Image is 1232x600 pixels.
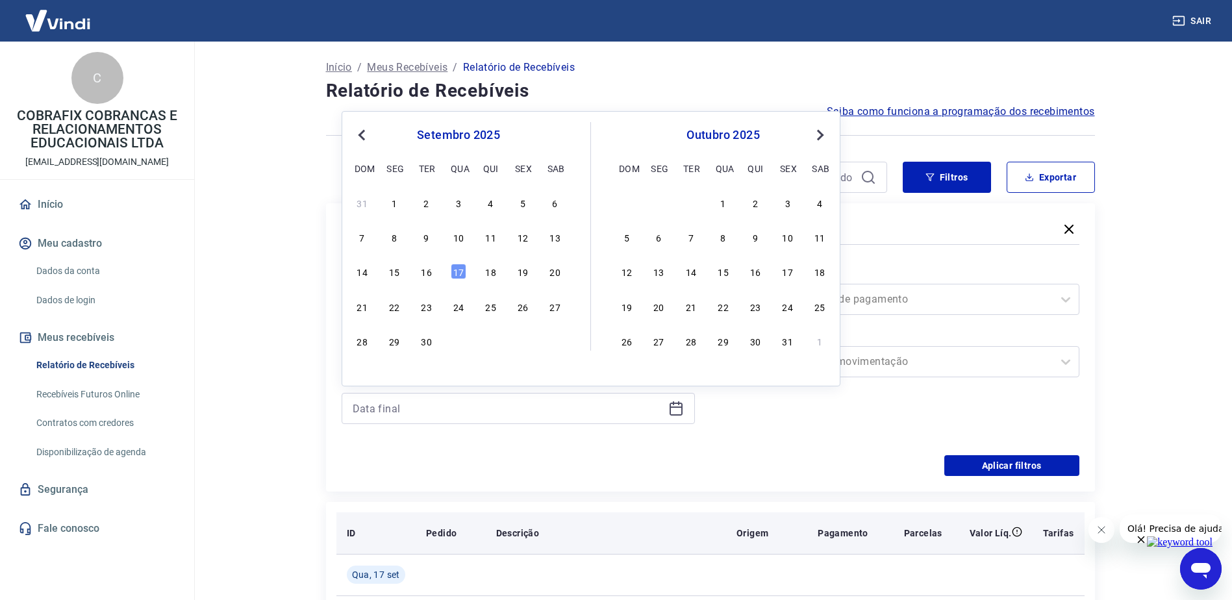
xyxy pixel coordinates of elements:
[780,195,796,210] div: Choose sexta-feira, 3 de outubro de 2025
[748,264,763,279] div: Choose quinta-feira, 16 de outubro de 2025
[16,190,179,219] a: Início
[748,160,763,176] div: qui
[683,333,699,349] div: Choose terça-feira, 28 de outubro de 2025
[904,527,942,540] p: Parcelas
[812,229,827,245] div: Choose sábado, 11 de outubro de 2025
[812,160,827,176] div: sab
[812,264,827,279] div: Choose sábado, 18 de outubro de 2025
[326,60,352,75] a: Início
[483,160,499,176] div: qui
[16,1,100,40] img: Vindi
[716,333,731,349] div: Choose quarta-feira, 29 de outubro de 2025
[451,299,466,314] div: Choose quarta-feira, 24 de setembro de 2025
[683,160,699,176] div: ter
[326,78,1095,104] h4: Relatório de Recebíveis
[812,195,827,210] div: Choose sábado, 4 de outubro de 2025
[818,527,868,540] p: Pagamento
[16,475,179,504] a: Segurança
[812,333,827,349] div: Choose sábado, 1 de novembro de 2025
[683,299,699,314] div: Choose terça-feira, 21 de outubro de 2025
[483,229,499,245] div: Choose quinta-feira, 11 de setembro de 2025
[903,162,991,193] button: Filtros
[619,299,635,314] div: Choose domingo, 19 de outubro de 2025
[619,195,635,210] div: Choose domingo, 28 de setembro de 2025
[483,299,499,314] div: Choose quinta-feira, 25 de setembro de 2025
[386,264,402,279] div: Choose segunda-feira, 15 de setembro de 2025
[651,264,666,279] div: Choose segunda-feira, 13 de outubro de 2025
[515,333,531,349] div: Choose sexta-feira, 3 de outubro de 2025
[347,527,356,540] p: ID
[419,299,434,314] div: Choose terça-feira, 23 de setembro de 2025
[354,127,370,143] button: Previous Month
[748,229,763,245] div: Choose quinta-feira, 9 de outubro de 2025
[16,514,179,543] a: Fale conosco
[357,60,362,75] p: /
[31,287,179,314] a: Dados de login
[970,527,1012,540] p: Valor Líq.
[1088,517,1114,543] iframe: Fechar mensagem
[780,299,796,314] div: Choose sexta-feira, 24 de outubro de 2025
[716,195,731,210] div: Choose quarta-feira, 1 de outubro de 2025
[515,160,531,176] div: sex
[71,52,123,104] div: C
[1180,548,1222,590] iframe: Botão para abrir a janela de mensagens
[547,264,563,279] div: Choose sábado, 20 de setembro de 2025
[619,264,635,279] div: Choose domingo, 12 de outubro de 2025
[496,527,540,540] p: Descrição
[386,195,402,210] div: Choose segunda-feira, 1 de setembro de 2025
[716,229,731,245] div: Choose quarta-feira, 8 de outubro de 2025
[547,195,563,210] div: Choose sábado, 6 de setembro de 2025
[827,104,1095,119] a: Saiba como funciona a programação dos recebimentos
[483,264,499,279] div: Choose quinta-feira, 18 de setembro de 2025
[31,439,179,466] a: Disponibilização de agenda
[8,9,109,19] span: Olá! Precisa de ajuda?
[453,60,457,75] p: /
[355,333,370,349] div: Choose domingo, 28 de setembro de 2025
[426,527,457,540] p: Pedido
[780,160,796,176] div: sex
[355,229,370,245] div: Choose domingo, 7 de setembro de 2025
[386,333,402,349] div: Choose segunda-feira, 29 de setembro de 2025
[451,264,466,279] div: Choose quarta-feira, 17 de setembro de 2025
[25,155,169,169] p: [EMAIL_ADDRESS][DOMAIN_NAME]
[31,352,179,379] a: Relatório de Recebíveis
[547,229,563,245] div: Choose sábado, 13 de setembro de 2025
[651,160,666,176] div: seg
[31,381,179,408] a: Recebíveis Futuros Online
[736,527,768,540] p: Origem
[355,264,370,279] div: Choose domingo, 14 de setembro de 2025
[683,264,699,279] div: Choose terça-feira, 14 de outubro de 2025
[780,264,796,279] div: Choose sexta-feira, 17 de outubro de 2025
[812,127,828,143] button: Next Month
[651,333,666,349] div: Choose segunda-feira, 27 de outubro de 2025
[748,299,763,314] div: Choose quinta-feira, 23 de outubro de 2025
[483,195,499,210] div: Choose quinta-feira, 4 de setembro de 2025
[355,299,370,314] div: Choose domingo, 21 de setembro de 2025
[451,229,466,245] div: Choose quarta-feira, 10 de setembro de 2025
[31,410,179,436] a: Contratos com credores
[386,299,402,314] div: Choose segunda-feira, 22 de setembro de 2025
[353,193,564,350] div: month 2025-09
[515,229,531,245] div: Choose sexta-feira, 12 de setembro de 2025
[386,160,402,176] div: seg
[352,568,400,581] span: Qua, 17 set
[31,258,179,284] a: Dados da conta
[419,195,434,210] div: Choose terça-feira, 2 de setembro de 2025
[619,229,635,245] div: Choose domingo, 5 de outubro de 2025
[1007,162,1095,193] button: Exportar
[716,264,731,279] div: Choose quarta-feira, 15 de outubro de 2025
[451,160,466,176] div: qua
[780,333,796,349] div: Choose sexta-feira, 31 de outubro de 2025
[515,299,531,314] div: Choose sexta-feira, 26 de setembro de 2025
[547,299,563,314] div: Choose sábado, 27 de setembro de 2025
[683,195,699,210] div: Choose terça-feira, 30 de setembro de 2025
[10,109,184,150] p: COBRAFIX COBRANCAS E RELACIONAMENTOS EDUCACIONAIS LTDA
[812,299,827,314] div: Choose sábado, 25 de outubro de 2025
[729,266,1077,281] label: Forma de Pagamento
[16,323,179,352] button: Meus recebíveis
[748,195,763,210] div: Choose quinta-feira, 2 de outubro de 2025
[729,328,1077,344] label: Tipo de Movimentação
[355,195,370,210] div: Choose domingo, 31 de agosto de 2025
